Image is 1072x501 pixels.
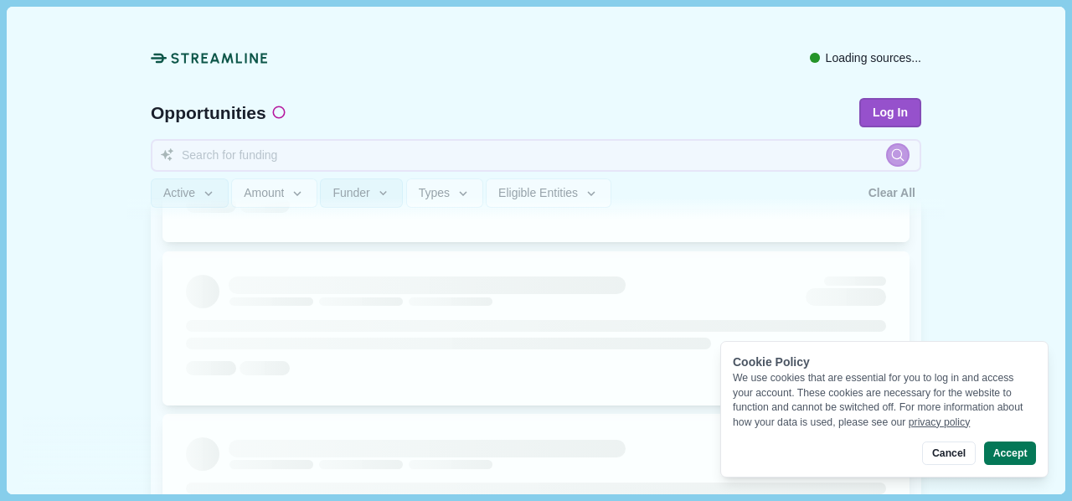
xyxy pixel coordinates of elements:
[922,442,975,465] button: Cancel
[332,187,369,201] span: Funder
[984,442,1036,465] button: Accept
[733,371,1036,430] div: We use cookies that are essential for you to log in and access your account. These cookies are ne...
[498,187,578,201] span: Eligible Entities
[733,355,810,369] span: Cookie Policy
[151,104,266,121] span: Opportunities
[863,179,921,209] button: Clear All
[163,187,195,201] span: Active
[151,179,229,209] button: Active
[406,179,483,209] button: Types
[486,179,611,209] button: Eligible Entities
[826,49,921,67] span: Loading sources...
[151,139,921,172] input: Search for funding
[231,179,317,209] button: Amount
[909,416,971,428] a: privacy policy
[859,98,921,127] button: Log In
[320,179,403,209] button: Funder
[244,187,284,201] span: Amount
[419,187,450,201] span: Types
